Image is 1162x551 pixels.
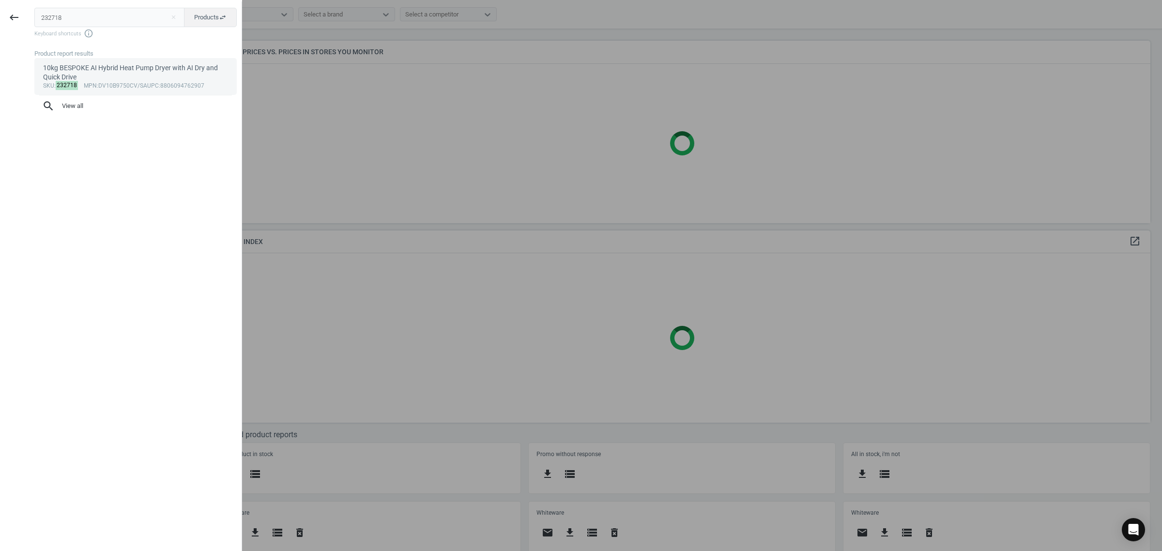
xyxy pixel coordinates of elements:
[34,29,237,38] span: Keyboard shortcuts
[43,82,229,90] div: : :DV10B9750CV/SA :8806094762907
[43,82,54,89] span: sku
[8,12,20,23] i: keyboard_backspace
[166,13,181,22] button: Close
[56,81,78,90] mark: 232718
[1122,518,1145,541] div: Open Intercom Messenger
[43,63,229,82] div: 10kg BESPOKE AI Hybrid Heat Pump Dryer with AI Dry and Quick Drive
[42,100,55,112] i: search
[147,82,159,89] span: upc
[219,14,227,21] i: swap_horiz
[34,95,237,117] button: searchView all
[194,13,227,22] span: Products
[3,6,25,29] button: keyboard_backspace
[84,29,93,38] i: info_outline
[34,49,242,58] div: Product report results
[34,8,185,27] input: Enter the SKU or product name
[84,82,97,89] span: mpn
[42,100,229,112] span: View all
[184,8,237,27] button: Productsswap_horiz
